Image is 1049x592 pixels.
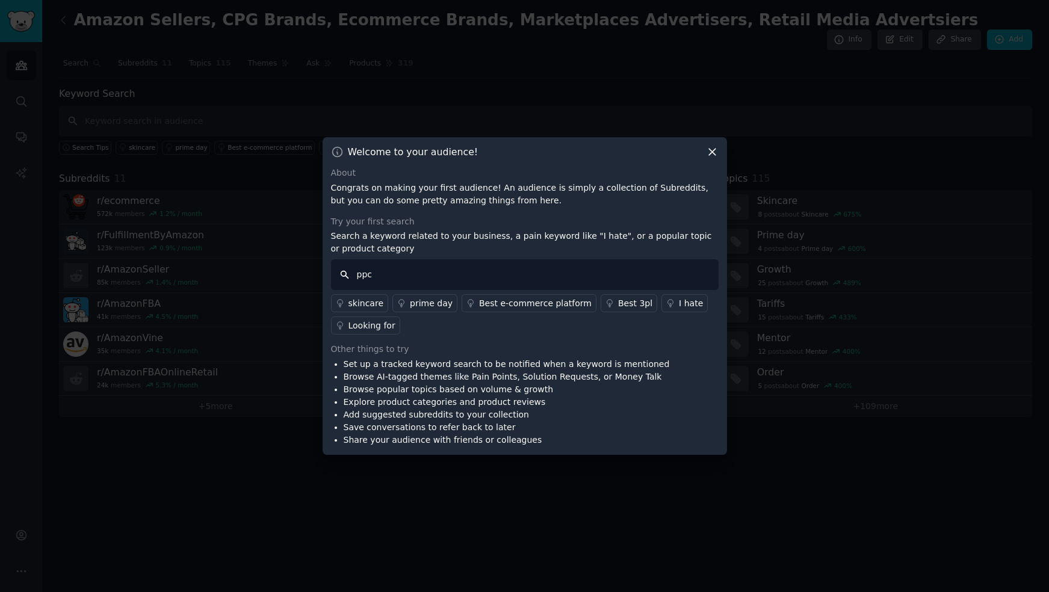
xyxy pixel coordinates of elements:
[331,167,719,179] div: About
[601,294,657,312] a: Best 3pl
[344,409,670,421] li: Add suggested subreddits to your collection
[331,294,389,312] a: skincare
[331,316,400,335] a: Looking for
[348,319,395,332] div: Looking for
[344,396,670,409] li: Explore product categories and product reviews
[331,259,719,290] input: Keyword search in audience
[344,383,670,396] li: Browse popular topics based on volume & growth
[331,182,719,207] p: Congrats on making your first audience! An audience is simply a collection of Subreddits, but you...
[344,358,670,371] li: Set up a tracked keyword search to be notified when a keyword is mentioned
[331,215,719,228] div: Try your first search
[410,297,453,310] div: prime day
[344,371,670,383] li: Browse AI-tagged themes like Pain Points, Solution Requests, or Money Talk
[479,297,592,310] div: Best e-commerce platform
[331,230,719,255] p: Search a keyword related to your business, a pain keyword like "I hate", or a popular topic or pr...
[661,294,708,312] a: I hate
[331,343,719,356] div: Other things to try
[679,297,703,310] div: I hate
[392,294,457,312] a: prime day
[462,294,596,312] a: Best e-commerce platform
[344,421,670,434] li: Save conversations to refer back to later
[344,434,670,446] li: Share your audience with friends or colleagues
[348,297,384,310] div: skincare
[618,297,652,310] div: Best 3pl
[348,146,478,158] h3: Welcome to your audience!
